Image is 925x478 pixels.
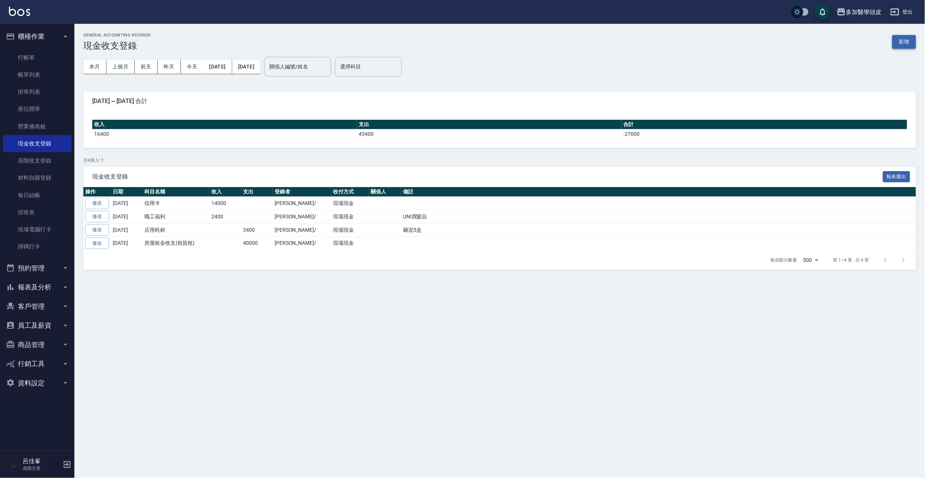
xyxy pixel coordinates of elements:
th: 操作 [83,187,111,197]
td: 43400 [357,129,621,139]
button: 報表及分析 [3,278,71,297]
th: 關係人 [369,187,401,197]
a: 現金收支登錄 [3,135,71,152]
td: [DATE] [111,197,143,210]
button: 上個月 [106,60,135,74]
p: 高階主管 [23,465,61,472]
h5: 呂佳峯 [23,458,61,465]
a: 帳單列表 [3,66,71,83]
a: 現場電腦打卡 [3,221,71,238]
button: 今天 [181,60,204,74]
button: 櫃檯作業 [3,27,71,46]
div: 500 [800,250,821,270]
button: 昨天 [158,60,181,74]
td: 40000 [241,237,273,250]
button: 資料設定 [3,373,71,393]
td: 房屋租金收支(租賃稅) [143,237,209,250]
th: 支出 [241,187,273,197]
p: 第 1–4 筆 共 4 筆 [833,257,869,263]
td: 14000 [209,197,241,210]
a: 排班表 [3,204,71,221]
a: 修改 [85,238,109,249]
div: 多加醫學頭皮 [846,7,881,17]
button: save [815,4,830,19]
a: 修改 [85,224,109,236]
a: 報表匯出 [883,173,910,180]
td: 現場現金 [331,210,369,224]
td: 信用卡 [143,197,209,210]
th: 科目名稱 [143,187,209,197]
span: [DATE] ~ [DATE] 合計 [92,97,907,105]
button: 客戶管理 [3,297,71,316]
td: 2400 [209,210,241,224]
th: 日期 [111,187,143,197]
td: [PERSON_NAME]/ [273,210,331,224]
button: 本月 [83,60,106,74]
button: [DATE] [232,60,260,74]
a: 掃碼打卡 [3,238,71,255]
a: 掛單列表 [3,83,71,100]
a: 修改 [85,198,109,209]
td: -27000 [621,129,907,139]
button: 新增 [892,35,916,49]
td: [DATE] [111,210,143,224]
button: 商品管理 [3,335,71,355]
th: 登錄者 [273,187,331,197]
h2: GENERAL ACCOUNTING RECORDS [83,33,151,38]
a: 每日結帳 [3,187,71,204]
td: UNI買髮品 [401,210,916,224]
button: 多加醫學頭皮 [834,4,884,20]
td: 店用耗材 [143,223,209,237]
td: 現場現金 [331,237,369,250]
td: 現場現金 [331,197,369,210]
td: 現場現金 [331,223,369,237]
a: 新增 [892,38,916,45]
td: 3400 [241,223,273,237]
th: 收入 [209,187,241,197]
button: 預約管理 [3,259,71,278]
th: 支出 [357,120,621,129]
span: 現金收支登錄 [92,173,883,180]
td: [PERSON_NAME]/ [273,237,331,250]
td: [PERSON_NAME]/ [273,197,331,210]
td: [PERSON_NAME]/ [273,223,331,237]
a: 修改 [85,211,109,222]
img: Logo [9,7,30,16]
td: [DATE] [111,237,143,250]
button: 行銷工具 [3,354,71,373]
button: 登出 [887,5,916,19]
th: 收入 [92,120,357,129]
a: 打帳單 [3,49,71,66]
th: 收付方式 [331,187,369,197]
button: 員工及薪資 [3,316,71,335]
button: 前天 [135,60,158,74]
p: 每頁顯示數量 [771,257,797,263]
button: 報表匯出 [883,171,910,183]
a: 座位開單 [3,100,71,118]
th: 合計 [621,120,907,129]
td: 16400 [92,129,357,139]
a: 高階收支登錄 [3,152,71,169]
a: 材料自購登錄 [3,169,71,186]
td: [DATE] [111,223,143,237]
th: 備註 [401,187,916,197]
h3: 現金收支登錄 [83,41,151,51]
a: 營業儀表板 [3,118,71,135]
td: 礦泥5盒 [401,223,916,237]
img: Person [6,457,21,472]
button: [DATE] [203,60,232,74]
td: 職工福利 [143,210,209,224]
p: 共 4 筆, 1 / 1 [83,157,916,164]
